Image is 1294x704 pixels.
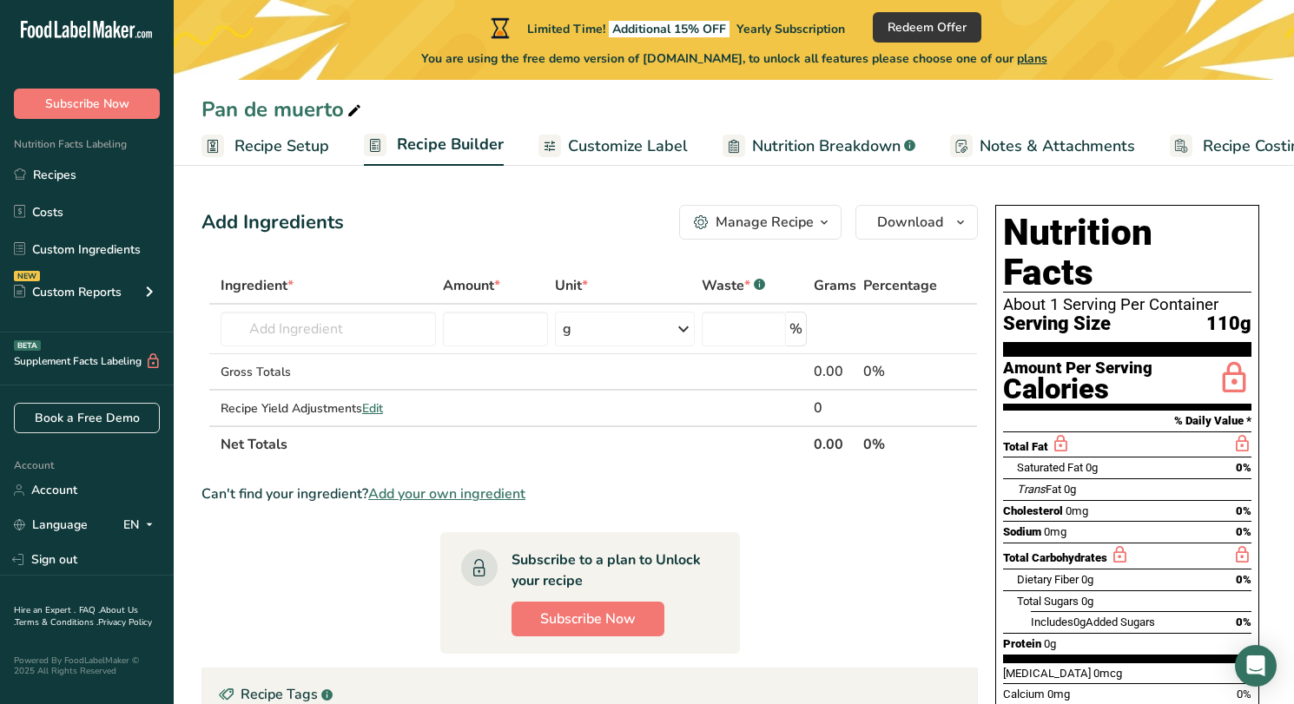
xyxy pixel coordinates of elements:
[563,319,571,339] div: g
[1003,504,1063,517] span: Cholesterol
[1236,573,1251,586] span: 0%
[79,604,100,616] a: FAQ .
[860,425,941,462] th: 0%
[221,312,436,346] input: Add Ingredient
[443,275,500,296] span: Amount
[1003,411,1251,431] section: % Daily Value *
[814,361,856,382] div: 0.00
[1003,667,1091,680] span: [MEDICAL_DATA]
[1003,637,1041,650] span: Protein
[810,425,860,462] th: 0.00
[1003,440,1048,453] span: Total Fat
[863,361,937,382] div: 0%
[863,275,937,296] span: Percentage
[364,125,504,167] a: Recipe Builder
[1017,461,1083,474] span: Saturated Fat
[421,49,1047,68] span: You are using the free demo version of [DOMAIN_NAME], to unlock all features please choose one of...
[752,135,901,158] span: Nutrition Breakdown
[1066,504,1088,517] span: 0mg
[1017,483,1046,496] i: Trans
[1064,483,1076,496] span: 0g
[1003,360,1152,377] div: Amount Per Serving
[1236,461,1251,474] span: 0%
[201,208,344,237] div: Add Ingredients
[1044,525,1066,538] span: 0mg
[1003,213,1251,293] h1: Nutrition Facts
[1003,551,1107,564] span: Total Carbohydrates
[98,616,152,628] a: Privacy Policy
[512,602,664,636] button: Subscribe Now
[1031,615,1155,628] span: Includes Added Sugars
[1003,688,1045,701] span: Calcium
[1086,461,1098,474] span: 0g
[14,510,88,540] a: Language
[14,655,160,676] div: Powered By FoodLabelMaker © 2025 All Rights Reserved
[1017,595,1079,608] span: Total Sugars
[814,398,856,418] div: 0
[14,604,138,628] a: About Us .
[1044,637,1056,650] span: 0g
[855,205,978,240] button: Download
[45,95,129,113] span: Subscribe Now
[950,127,1135,166] a: Notes & Attachments
[217,425,811,462] th: Net Totals
[1017,483,1061,496] span: Fat
[221,275,294,296] span: Ingredient
[397,133,504,156] span: Recipe Builder
[873,12,981,43] button: Redeem Offer
[201,94,365,125] div: Pan de muerto
[609,21,730,37] span: Additional 15% OFF
[736,21,845,37] span: Yearly Subscription
[1003,377,1152,402] div: Calories
[814,275,856,296] span: Grams
[487,17,845,38] div: Limited Time!
[1093,667,1122,680] span: 0mcg
[1073,615,1086,628] span: 0g
[1236,504,1251,517] span: 0%
[877,212,943,233] span: Download
[14,604,76,616] a: Hire an Expert .
[555,275,588,296] span: Unit
[1236,525,1251,538] span: 0%
[15,616,98,628] a: Terms & Conditions .
[1236,615,1251,628] span: 0%
[1003,313,1111,335] span: Serving Size
[568,135,688,158] span: Customize Label
[362,400,383,417] span: Edit
[1237,688,1251,701] span: 0%
[201,484,978,504] div: Can't find your ingredient?
[14,340,41,351] div: BETA
[1206,313,1251,335] span: 110g
[1017,50,1047,67] span: plans
[1047,688,1070,701] span: 0mg
[538,127,688,166] a: Customize Label
[368,484,525,504] span: Add your own ingredient
[234,135,329,158] span: Recipe Setup
[201,127,329,166] a: Recipe Setup
[14,89,160,119] button: Subscribe Now
[723,127,915,166] a: Nutrition Breakdown
[540,609,636,629] span: Subscribe Now
[512,549,705,591] div: Subscribe to a plan to Unlock your recipe
[14,271,40,281] div: NEW
[1235,645,1277,687] div: Open Intercom Messenger
[1081,573,1093,586] span: 0g
[221,363,436,381] div: Gross Totals
[888,18,967,36] span: Redeem Offer
[1017,573,1079,586] span: Dietary Fiber
[1081,595,1093,608] span: 0g
[1003,525,1041,538] span: Sodium
[679,205,842,240] button: Manage Recipe
[702,275,765,296] div: Waste
[716,212,814,233] div: Manage Recipe
[1003,296,1251,313] div: About 1 Serving Per Container
[14,283,122,301] div: Custom Reports
[14,403,160,433] a: Book a Free Demo
[221,399,436,418] div: Recipe Yield Adjustments
[123,515,160,536] div: EN
[980,135,1135,158] span: Notes & Attachments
